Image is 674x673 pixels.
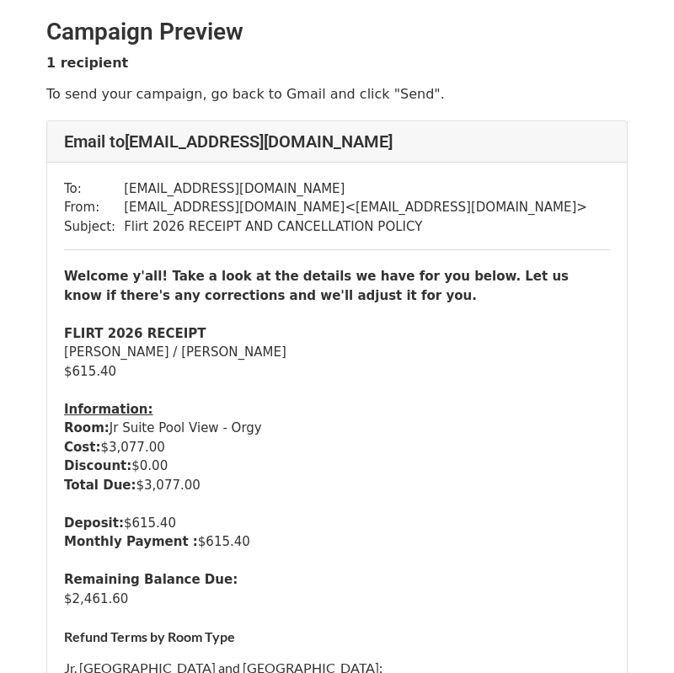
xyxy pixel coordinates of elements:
[64,438,610,457] div: $3,077.00
[64,514,610,533] div: $615.40
[64,628,235,644] strong: Refund Terms by Room Type
[64,478,136,493] strong: Total Due:
[64,326,206,341] strong: FLIRT 2026 RECEIPT
[64,458,131,473] strong: Discount:
[46,18,628,46] h2: Campaign Preview
[46,55,128,71] strong: 1 recipient
[124,198,587,217] td: [EMAIL_ADDRESS][DOMAIN_NAME] < [EMAIL_ADDRESS][DOMAIN_NAME] >
[64,179,124,199] td: To:
[64,476,610,495] div: $3,077.00
[64,343,610,362] div: [PERSON_NAME] / [PERSON_NAME]
[124,217,587,237] td: Flirt 2026 RECEIPT AND CANCELLATION POLICY
[64,572,238,587] strong: Remaining Balance Due:
[64,131,610,152] h4: Email to [EMAIL_ADDRESS][DOMAIN_NAME]
[64,402,153,417] u: Information:
[64,217,124,237] td: Subject:
[64,440,100,455] strong: Cost:
[64,198,124,217] td: From:
[64,419,610,438] div: Jr Suite Pool View - Orgy
[64,534,198,549] strong: Monthly Payment :
[64,515,124,531] strong: Deposit:
[64,590,610,609] div: $2,461.60
[46,85,628,103] p: To send your campaign, go back to Gmail and click "Send".
[64,457,610,476] div: $0.00
[64,420,110,435] strong: Room:
[64,269,569,303] strong: Welcome y'all! Take a look at the details we have for you below. Let us know if there's any corre...
[124,179,587,199] td: [EMAIL_ADDRESS][DOMAIN_NAME]
[64,362,610,382] div: $615.40
[64,532,610,552] div: $615.40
